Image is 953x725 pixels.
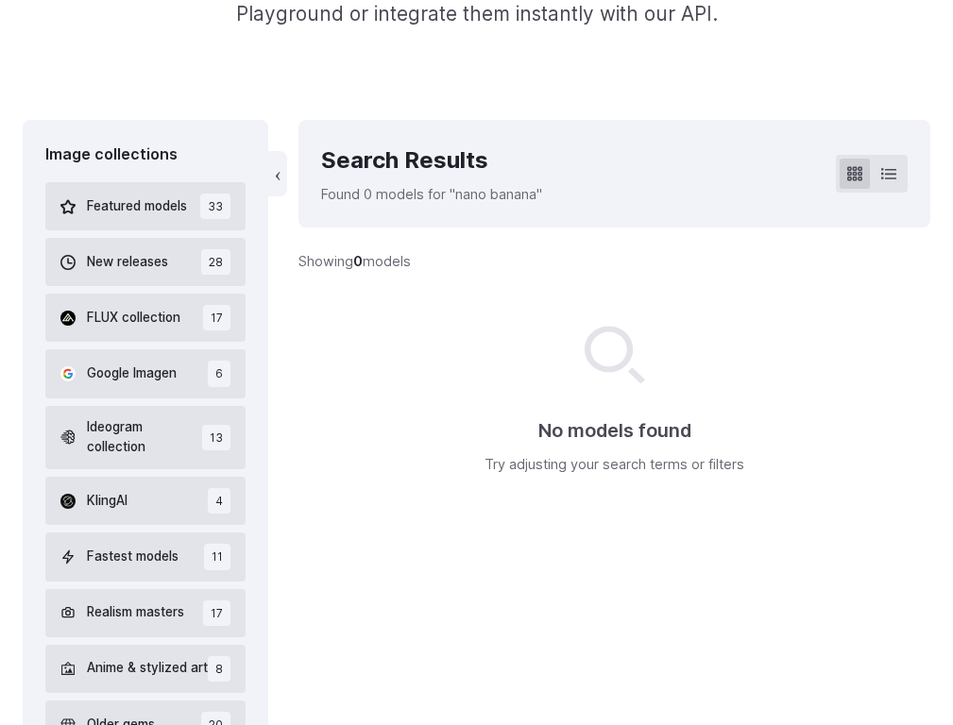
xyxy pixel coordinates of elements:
[203,600,230,626] span: 17
[45,477,246,525] button: KlingAI 4
[485,453,744,475] p: Try adjusting your search terms or filters
[202,425,230,450] span: 13
[87,363,177,384] span: Google Imagen
[538,415,691,446] div: No models found
[45,532,246,581] button: Fastest models 11
[87,417,203,459] span: Ideogram collection
[87,252,168,273] span: New releases
[45,406,246,470] button: Ideogram collection 13
[45,294,246,342] button: FLUX collection 17
[208,656,230,682] span: 8
[208,361,230,386] span: 6
[321,183,542,205] p: Found 0 models for "nano banana"
[45,238,246,286] button: New releases 28
[298,250,411,272] div: Showing models
[87,491,128,512] span: KlingAI
[87,602,184,623] span: Realism masters
[204,544,230,569] span: 11
[87,547,179,567] span: Fastest models
[45,645,246,693] button: Anime & stylized art 8
[87,658,208,679] span: Anime & stylized art
[201,249,230,275] span: 28
[321,143,542,178] div: Search Results
[45,349,246,397] button: Google Imagen 6
[268,151,287,196] button: ‹
[203,305,230,330] span: 17
[87,308,180,329] span: FLUX collection
[353,253,363,269] strong: 0
[200,194,230,219] span: 33
[45,182,246,230] button: Featured models 33
[45,143,246,167] div: Image collections
[87,196,187,217] span: Featured models
[208,488,230,514] span: 4
[45,589,246,637] button: Realism masters 17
